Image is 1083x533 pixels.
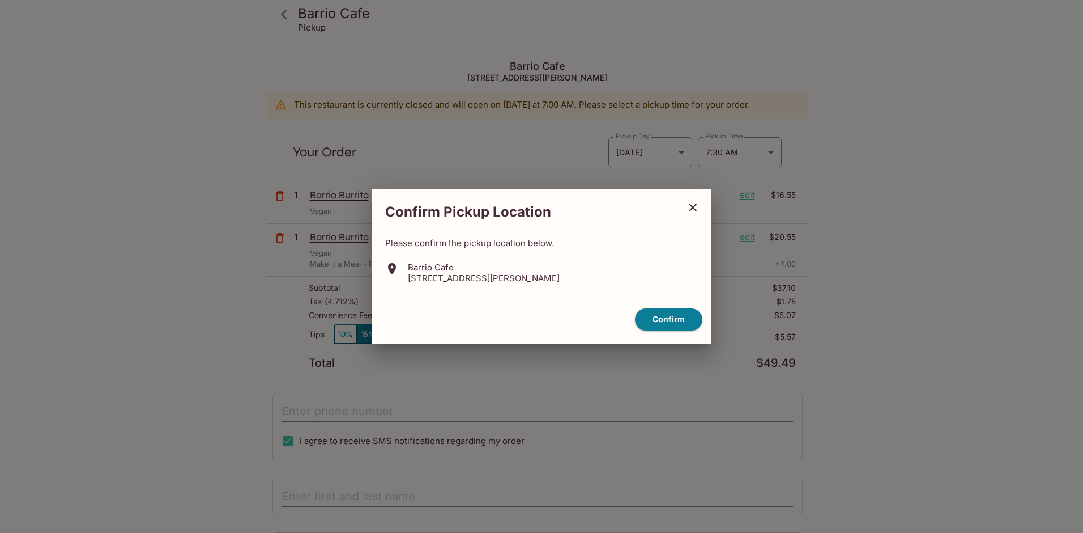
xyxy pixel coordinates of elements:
[679,193,707,222] button: close
[408,262,560,273] p: Barrio Cafe
[385,238,698,248] p: Please confirm the pickup location below.
[408,273,560,284] p: [STREET_ADDRESS][PERSON_NAME]
[372,198,679,226] h2: Confirm Pickup Location
[635,308,702,331] button: confirm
